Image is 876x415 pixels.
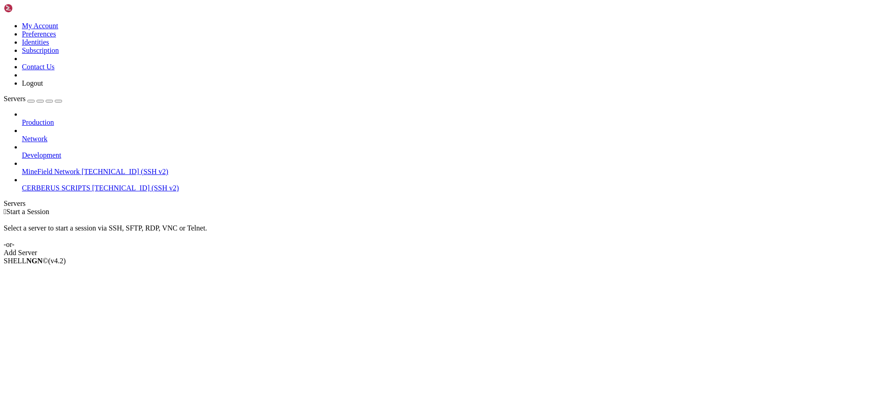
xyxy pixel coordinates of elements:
a: Subscription [22,46,59,54]
span: [TECHNICAL_ID] (SSH v2) [82,168,168,175]
li: CERBERUS SCRIPTS [TECHNICAL_ID] (SSH v2) [22,176,872,192]
div: Add Server [4,249,872,257]
a: CERBERUS SCRIPTS [TECHNICAL_ID] (SSH v2) [22,184,872,192]
a: My Account [22,22,58,30]
li: MineField Network [TECHNICAL_ID] (SSH v2) [22,159,872,176]
a: Contact Us [22,63,55,71]
li: Production [22,110,872,127]
span: [TECHNICAL_ID] (SSH v2) [92,184,179,192]
div: Select a server to start a session via SSH, SFTP, RDP, VNC or Telnet. -or- [4,216,872,249]
div: Servers [4,200,872,208]
span: MineField Network [22,168,80,175]
a: Network [22,135,872,143]
span: 4.2.0 [48,257,66,265]
span: Network [22,135,47,143]
b: NGN [26,257,43,265]
a: Servers [4,95,62,102]
a: Preferences [22,30,56,38]
span: Production [22,118,54,126]
span: CERBERUS SCRIPTS [22,184,90,192]
span:  [4,208,6,215]
span: Development [22,151,61,159]
span: SHELL © [4,257,66,265]
span: Servers [4,95,26,102]
a: MineField Network [TECHNICAL_ID] (SSH v2) [22,168,872,176]
li: Network [22,127,872,143]
a: Production [22,118,872,127]
li: Development [22,143,872,159]
a: Development [22,151,872,159]
a: Logout [22,79,43,87]
a: Identities [22,38,49,46]
span: Start a Session [6,208,49,215]
img: Shellngn [4,4,56,13]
